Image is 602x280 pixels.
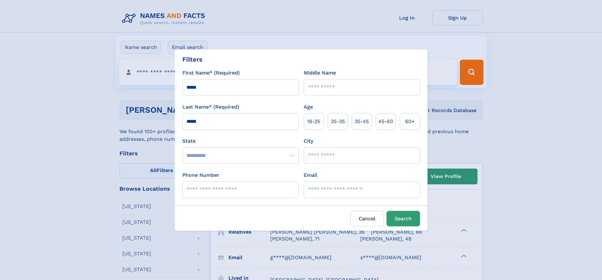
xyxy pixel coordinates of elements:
label: State [182,137,299,145]
label: Age [304,103,313,111]
div: Filters [182,55,203,64]
label: Email [304,171,317,179]
span: 25‑35 [331,118,345,125]
label: Phone Number [182,171,219,179]
label: Last Name* (Required) [182,103,239,111]
label: City [304,137,313,145]
span: 18‑25 [307,118,320,125]
button: Search [386,211,420,226]
label: Cancel [350,211,384,226]
span: 35‑45 [355,118,369,125]
label: First Name* (Required) [182,69,240,77]
label: Middle Name [304,69,336,77]
span: 60+ [405,118,415,125]
span: 45‑60 [378,118,393,125]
